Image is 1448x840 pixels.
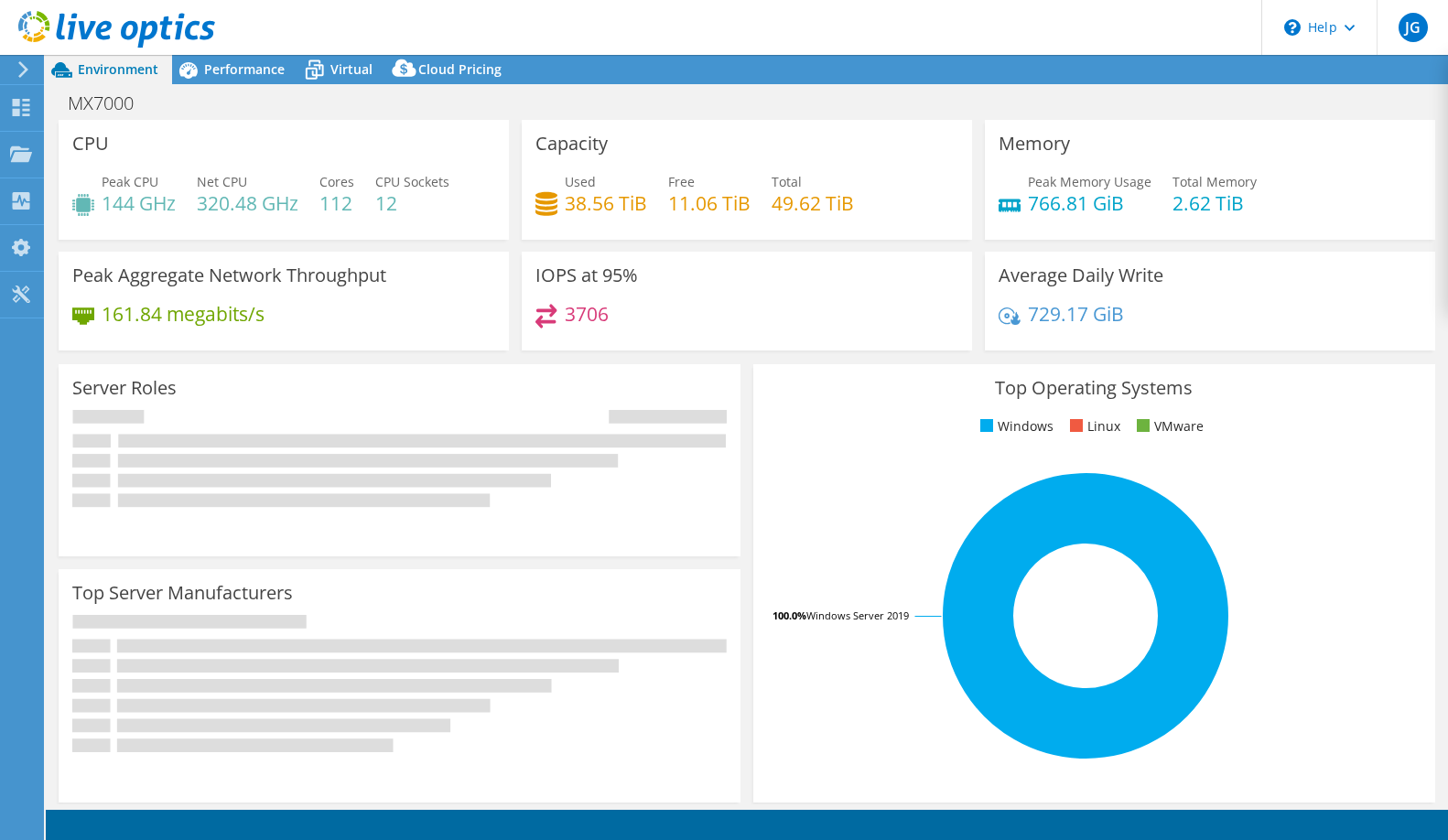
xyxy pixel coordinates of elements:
h4: 12 [375,193,449,213]
span: Cloud Pricing [418,60,502,78]
h3: Average Daily Write [999,265,1163,285]
h4: 320.48 GHz [197,193,298,213]
h4: 766.81 GiB [1028,193,1151,213]
span: Used [565,173,596,190]
h3: Top Server Manufacturers [72,583,293,603]
span: CPU Sockets [375,173,449,190]
h3: IOPS at 95% [535,265,638,285]
tspan: 100.0% [773,608,806,622]
h4: 3706 [565,304,609,324]
svg: \n [1284,19,1301,36]
span: Peak CPU [102,173,158,190]
h3: Peak Aggregate Network Throughput [72,265,386,285]
h4: 112 [319,193,354,213]
span: Virtual [330,60,373,78]
h3: Capacity [535,134,608,154]
span: JG [1399,13,1428,42]
span: Environment [78,60,158,78]
h3: Server Roles [72,378,177,398]
h3: Memory [999,134,1070,154]
h3: Top Operating Systems [767,378,1421,398]
h4: 161.84 megabits/s [102,304,265,324]
h4: 2.62 TiB [1172,193,1257,213]
span: Free [668,173,695,190]
span: Performance [204,60,285,78]
span: Total Memory [1172,173,1257,190]
h4: 729.17 GiB [1028,304,1124,324]
h4: 11.06 TiB [668,193,751,213]
span: Net CPU [197,173,247,190]
li: Windows [976,416,1054,436]
span: Cores [319,173,354,190]
h4: 38.56 TiB [565,193,647,213]
h4: 144 GHz [102,193,176,213]
li: Linux [1065,416,1120,436]
h3: CPU [72,134,109,154]
h4: 49.62 TiB [772,193,854,213]
tspan: Windows Server 2019 [806,608,909,622]
h1: MX7000 [59,93,162,113]
li: VMware [1132,416,1204,436]
span: Total [772,173,802,190]
span: Peak Memory Usage [1028,173,1151,190]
